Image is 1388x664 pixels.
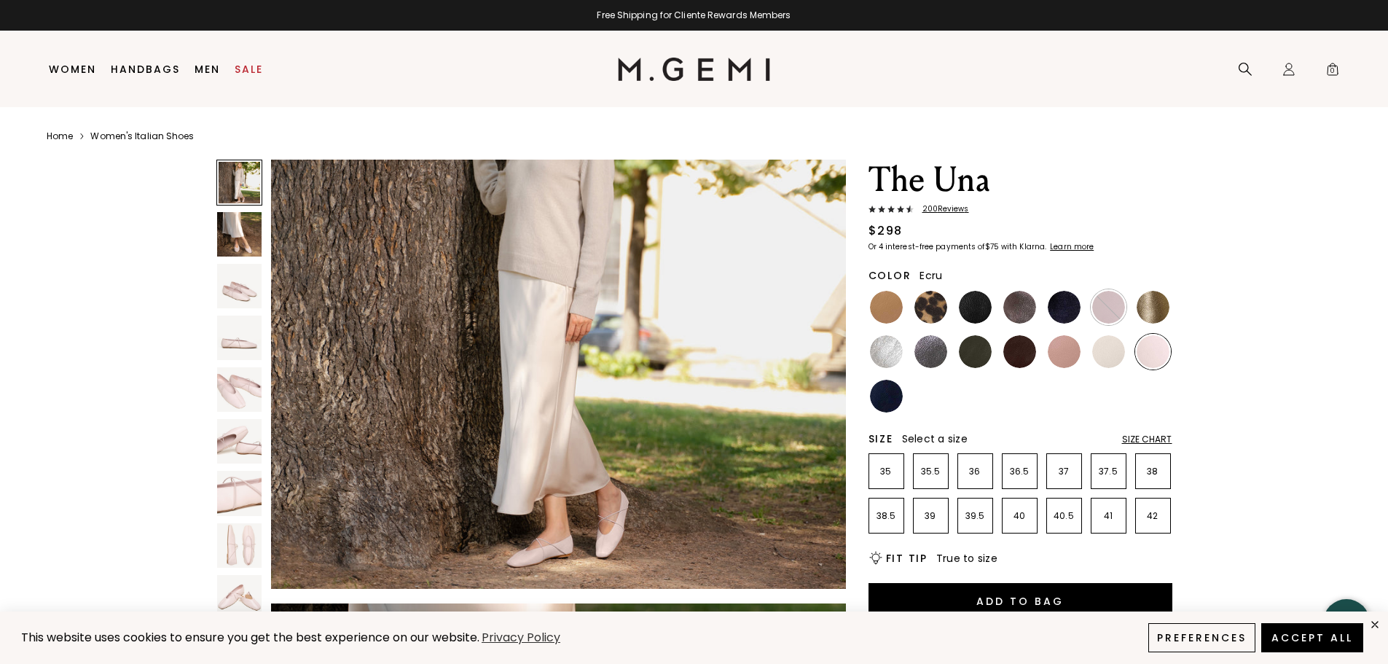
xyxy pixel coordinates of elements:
img: The Una [217,575,262,620]
span: 200 Review s [914,205,969,214]
div: close [1369,619,1381,630]
p: 40 [1003,510,1037,522]
h1: The Una [869,160,1172,200]
p: 40.5 [1047,510,1081,522]
p: 38.5 [869,510,903,522]
a: Privacy Policy (opens in a new tab) [479,629,562,647]
span: True to size [936,551,997,566]
p: 37 [1047,466,1081,477]
klarna-placement-style-cta: Learn more [1050,241,1094,252]
img: Burgundy [1092,291,1125,324]
span: Ecru [920,268,942,283]
a: Handbags [111,63,180,75]
img: The Una [217,212,262,257]
img: The Una [217,264,262,308]
h2: Size [869,433,893,445]
p: 39 [914,510,948,522]
span: This website uses cookies to ensure you get the best experience on our website. [21,629,479,646]
img: The Una [217,471,262,515]
img: Cocoa [1003,291,1036,324]
h2: Color [869,270,911,281]
p: 35 [869,466,903,477]
img: Chocolate [1003,335,1036,368]
a: Learn more [1048,243,1094,251]
img: Gunmetal [914,335,947,368]
img: Black [959,291,992,324]
a: Men [195,63,220,75]
div: Size Chart [1122,434,1172,445]
img: Gold [1137,291,1169,324]
h2: Fit Tip [886,552,928,564]
img: Military [959,335,992,368]
img: Ecru [1092,335,1125,368]
p: 37.5 [1091,466,1126,477]
p: 39.5 [958,510,992,522]
button: Accept All [1261,623,1363,652]
img: The Una [217,316,262,360]
a: Home [47,130,73,142]
p: 38 [1136,466,1170,477]
div: $298 [869,222,903,240]
a: Women's Italian Shoes [90,130,194,142]
klarna-placement-style-body: with Klarna [1001,241,1048,252]
p: 42 [1136,510,1170,522]
a: 200Reviews [869,205,1172,216]
img: The Una [217,523,262,568]
a: Sale [235,63,263,75]
button: Preferences [1148,623,1255,652]
img: Navy [870,380,903,413]
klarna-placement-style-amount: $75 [985,241,999,252]
img: Leopard Print [914,291,947,324]
p: 36 [958,466,992,477]
img: Midnight Blue [1048,291,1081,324]
img: Light Tan [870,291,903,324]
img: The Una [271,14,846,589]
span: 0 [1325,65,1340,79]
klarna-placement-style-body: Or 4 interest-free payments of [869,241,985,252]
img: The Una [217,367,262,412]
img: M.Gemi [618,58,770,81]
button: Add to Bag [869,583,1172,618]
p: 36.5 [1003,466,1037,477]
img: The Una [217,419,262,464]
span: Select a size [902,431,968,446]
img: Silver [870,335,903,368]
a: Women [49,63,96,75]
img: Ballerina Pink [1137,335,1169,368]
p: 35.5 [914,466,948,477]
img: Antique Rose [1048,335,1081,368]
p: 41 [1091,510,1126,522]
